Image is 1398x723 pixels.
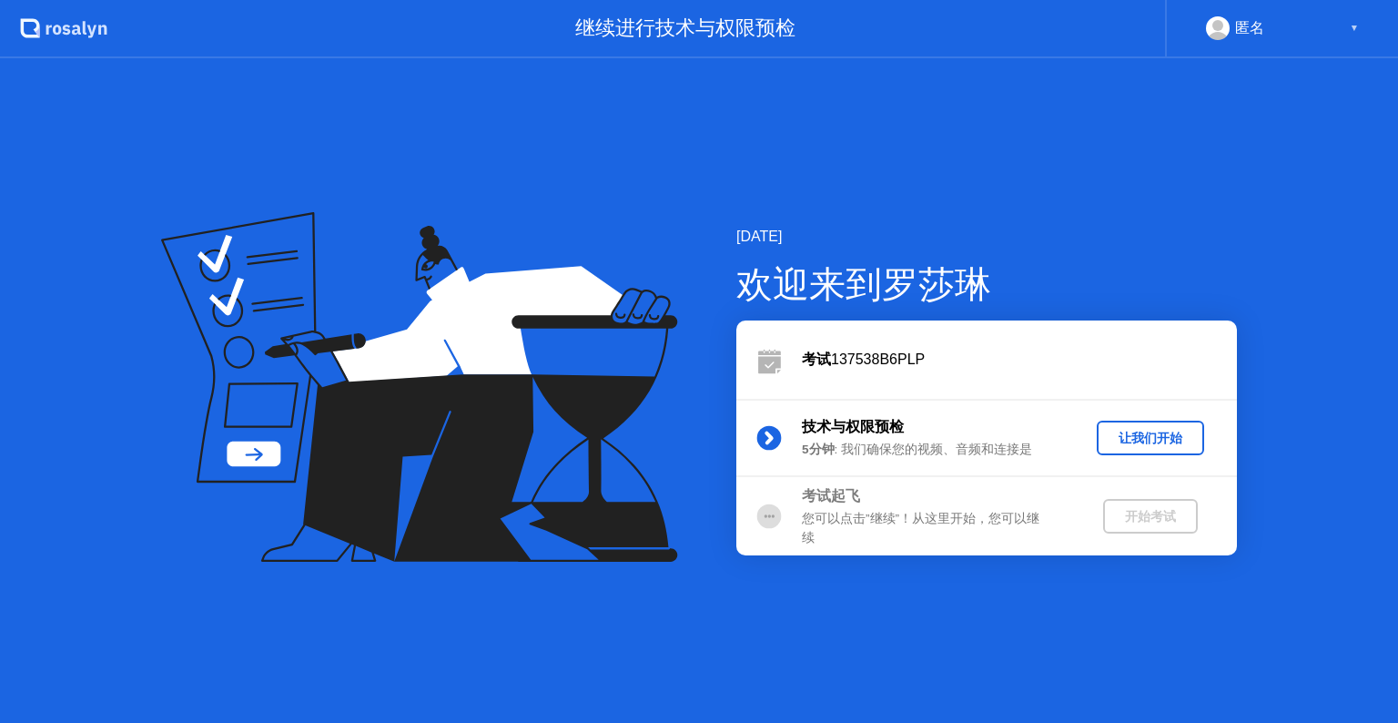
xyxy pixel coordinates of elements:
[802,488,860,504] b: 考试起飞
[736,226,1237,248] div: [DATE]
[736,257,1237,311] div: 欢迎来到罗莎琳
[1110,508,1190,525] div: 开始考试
[802,419,904,434] b: 技术与权限预检
[802,349,1237,371] div: 137538B6PLP
[1235,16,1264,40] div: 匿名
[1104,430,1197,447] div: 让我们开始
[1097,421,1204,455] button: 让我们开始
[802,351,831,367] b: 考试
[1350,16,1359,40] div: ▼
[802,510,1064,547] div: 您可以点击”继续”！从这里开始，您可以继续
[802,443,835,456] b: 5分钟
[1103,499,1198,534] button: 开始考试
[802,441,1064,459] div: : 我们确保您的视频、音频和连接是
